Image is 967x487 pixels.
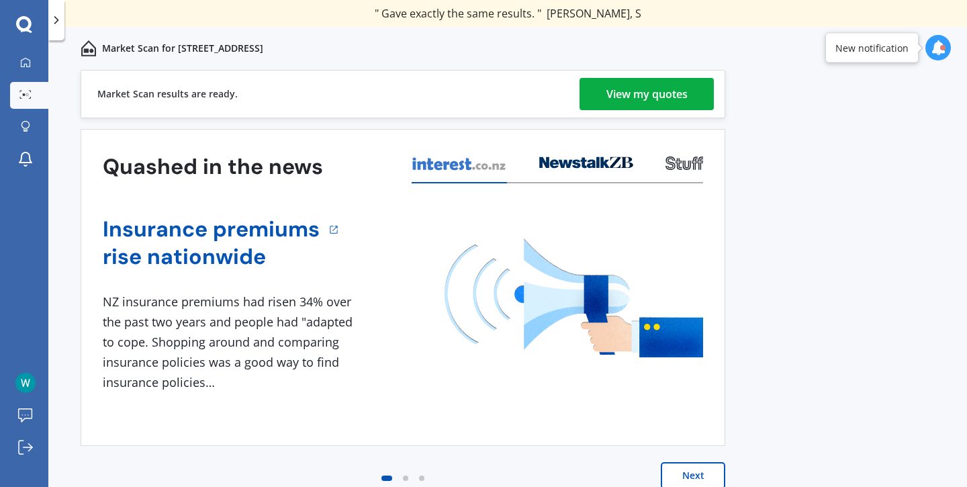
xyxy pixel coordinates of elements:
img: media image [445,238,703,357]
img: ACg8ocJhAuTknMO9-fCRkzE432sNxXNJdOESPiv8e5J01bPldatYqw=s96-c [15,373,36,393]
div: Market Scan results are ready. [97,71,238,118]
div: New notification [835,41,909,54]
div: NZ insurance premiums had risen 34% over the past two years and people had "adapted to cope. Shop... [103,292,358,392]
div: View my quotes [606,78,688,110]
h3: Quashed in the news [103,153,323,181]
a: rise nationwide [103,243,320,271]
img: home-and-contents.b802091223b8502ef2dd.svg [81,40,97,56]
a: Insurance premiums [103,216,320,243]
a: View my quotes [580,78,714,110]
p: Market Scan for [STREET_ADDRESS] [102,42,263,55]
